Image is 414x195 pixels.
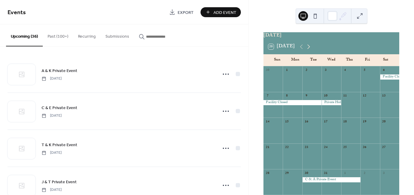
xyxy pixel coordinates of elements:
div: 11 [343,94,347,98]
span: [DATE] [42,113,62,118]
div: 23 [304,145,309,150]
span: Add Event [213,9,236,16]
button: Recurring [73,24,101,46]
div: Sun [268,54,286,66]
span: A & K Private Event [42,68,77,74]
span: Events [8,7,26,18]
div: 14 [265,119,270,124]
div: 16 [304,119,309,124]
div: 31 [323,171,328,175]
a: A & K Private Event [42,67,77,74]
a: Export [165,7,198,17]
div: 8 [285,94,289,98]
div: Tue [304,54,322,66]
span: [DATE] [42,150,62,156]
div: 9 [304,94,309,98]
div: Mon [286,54,304,66]
button: 20[DATE] [266,42,297,51]
div: 29 [285,171,289,175]
div: Private Holiday Party [322,100,341,105]
div: [DATE] [263,32,399,39]
div: 30 [304,171,309,175]
div: Thu [340,54,358,66]
div: 1 [343,171,347,175]
div: 26 [362,145,367,150]
div: Wed [322,54,341,66]
div: 3 [382,171,386,175]
button: Submissions [101,24,134,46]
div: Sat [376,54,394,66]
div: 22 [285,145,289,150]
div: 2 [362,171,367,175]
div: 3 [323,68,328,73]
div: 7 [265,94,270,98]
a: J & T Private Event [42,178,77,185]
div: 10 [323,94,328,98]
div: Fri [358,54,376,66]
div: 17 [323,119,328,124]
span: Export [178,9,194,16]
div: 19 [362,119,367,124]
span: [DATE] [42,76,62,81]
div: 27 [382,145,386,150]
div: C & A Private Event [302,177,360,182]
div: 13 [382,94,386,98]
div: 21 [265,145,270,150]
div: 24 [323,145,328,150]
span: [DATE] [42,187,62,193]
div: 1 [285,68,289,73]
span: J & T Private Event [42,179,77,185]
div: 4 [343,68,347,73]
span: C & E Private Event [42,105,77,111]
div: 15 [285,119,289,124]
div: 28 [265,171,270,175]
button: Past (100+) [43,24,73,46]
button: Add Event [201,7,241,17]
div: 25 [343,145,347,150]
div: 12 [362,94,367,98]
button: Upcoming (36) [6,24,43,46]
div: 30 [265,68,270,73]
div: 20 [382,119,386,124]
div: 2 [304,68,309,73]
a: T & K Private Event [42,141,77,148]
div: Facility Closed [380,74,399,80]
a: C & E Private Event [42,104,77,111]
div: Facility Closed [263,100,322,105]
div: 18 [343,119,347,124]
div: 5 [362,68,367,73]
div: 6 [382,68,386,73]
span: T & K Private Event [42,142,77,148]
